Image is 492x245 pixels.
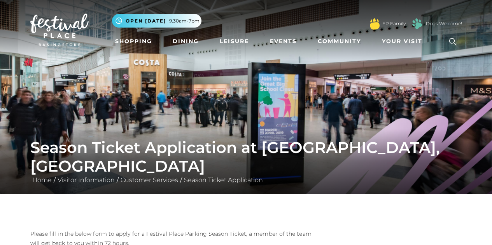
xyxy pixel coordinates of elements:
[267,34,300,49] a: Events
[382,20,406,27] a: FP Family
[56,176,117,184] a: Visitor Information
[126,17,166,24] span: Open [DATE]
[382,37,422,45] span: Your Visit
[426,20,462,27] a: Dogs Welcome!
[170,34,202,49] a: Dining
[169,17,200,24] span: 9.30am-7pm
[25,138,468,185] div: / / /
[379,34,429,49] a: Your Visit
[182,176,265,184] a: Season Ticket Application
[315,34,364,49] a: Community
[112,14,201,28] button: Open [DATE] 9.30am-7pm
[112,34,155,49] a: Shopping
[30,14,89,46] img: Festival Place Logo
[217,34,252,49] a: Leisure
[119,176,180,184] a: Customer Services
[30,138,462,175] h1: Season Ticket Application at [GEOGRAPHIC_DATA], [GEOGRAPHIC_DATA]
[30,176,54,184] a: Home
